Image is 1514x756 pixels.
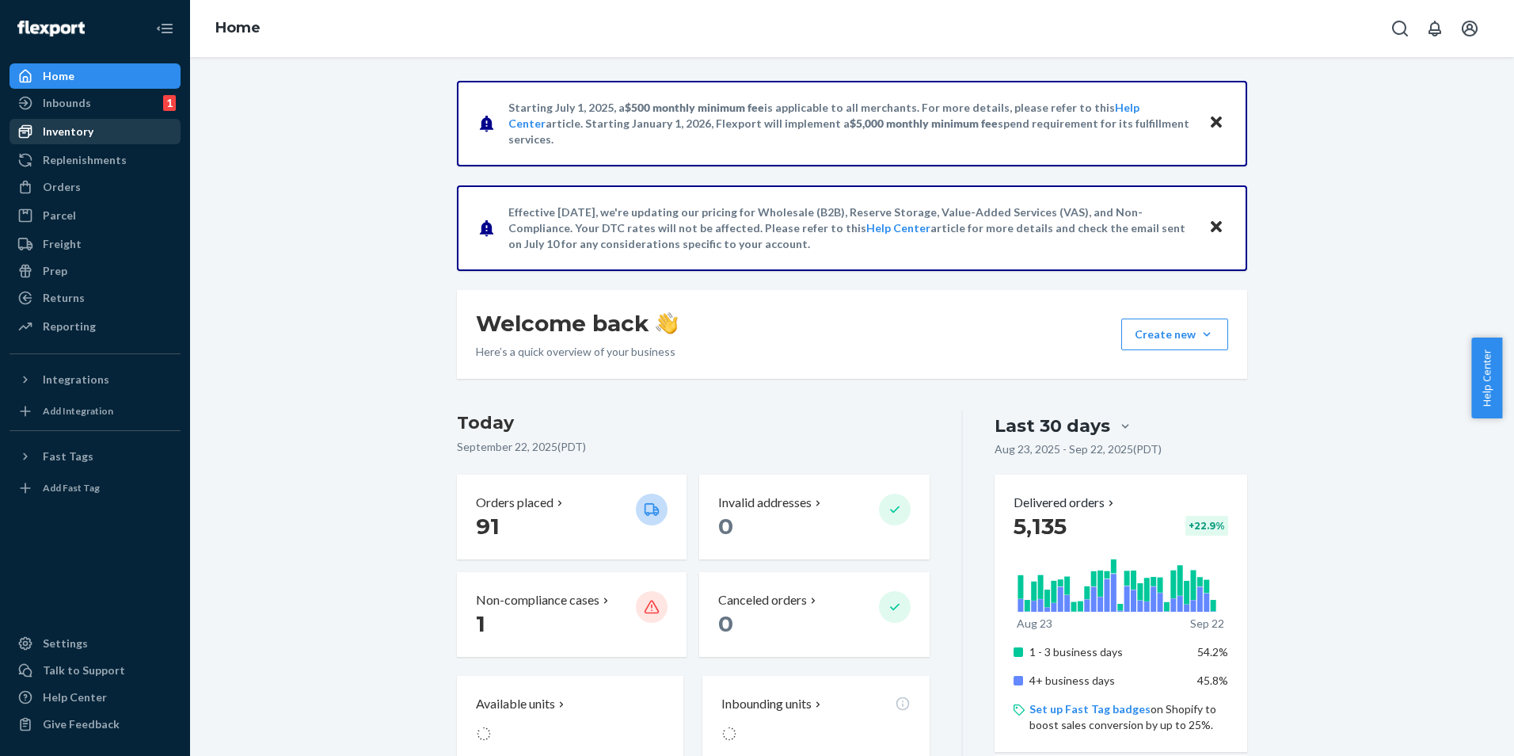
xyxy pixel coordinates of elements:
span: 1 [476,610,485,637]
div: Add Integration [43,404,113,418]
button: Invalid addresses 0 [699,475,929,559]
p: on Shopify to boost sales conversion by up to 25%. [1029,701,1228,733]
div: Talk to Support [43,662,125,678]
div: Give Feedback [43,716,120,732]
div: Fast Tags [43,449,93,464]
a: Orders [10,174,181,200]
div: Last 30 days [995,414,1110,438]
button: Non-compliance cases 1 [457,572,687,657]
a: Help Center [866,221,930,235]
div: Settings [43,636,88,651]
span: $500 monthly minimum fee [625,101,764,114]
div: Parcel [43,208,76,223]
h1: Welcome back [476,309,678,338]
button: Close [1206,216,1227,239]
button: Open Search Box [1384,13,1416,44]
p: Effective [DATE], we're updating our pricing for Wholesale (B2B), Reserve Storage, Value-Added Se... [508,204,1193,252]
a: Prep [10,258,181,284]
span: Support [32,11,89,25]
h3: Today [457,410,930,436]
a: Home [10,63,181,89]
p: Available units [476,695,555,713]
div: + 22.9 % [1185,516,1228,536]
div: Orders [43,179,81,195]
a: Inventory [10,119,181,144]
span: 91 [476,513,500,540]
button: Integrations [10,367,181,392]
div: Help Center [43,689,107,705]
a: Freight [10,231,181,257]
span: 54.2% [1197,645,1228,659]
p: Starting July 1, 2025, a is applicable to all merchants. For more details, please refer to this a... [508,100,1193,147]
p: Non-compliance cases [476,591,599,609]
button: Give Feedback [10,712,181,737]
div: Replenishments [43,152,127,168]
a: Home [215,19,261,36]
a: Returns [10,285,181,311]
p: Inbounding units [721,695,812,713]
a: Reporting [10,314,181,339]
p: Here’s a quick overview of your business [476,344,678,360]
span: 0 [718,513,733,540]
p: Orders placed [476,494,553,512]
p: Canceled orders [718,591,807,609]
button: Canceled orders 0 [699,572,929,657]
button: Open account menu [1454,13,1485,44]
a: Settings [10,631,181,656]
span: $5,000 monthly minimum fee [850,116,998,130]
div: Inbounds [43,95,91,111]
ol: breadcrumbs [203,6,273,52]
p: 4+ business days [1029,673,1185,689]
img: hand-wave emoji [656,312,678,334]
a: Add Fast Tag [10,475,181,501]
a: Help Center [10,685,181,710]
span: 0 [718,610,733,637]
button: Close Navigation [149,13,181,44]
div: Returns [43,290,85,306]
div: Freight [43,236,82,252]
button: Help Center [1471,338,1502,418]
a: Parcel [10,203,181,228]
p: Aug 23, 2025 - Sep 22, 2025 ( PDT ) [995,441,1162,457]
div: Add Fast Tag [43,481,100,494]
a: Replenishments [10,147,181,173]
button: Delivered orders [1014,494,1117,512]
p: Sep 22 [1190,616,1224,632]
span: 45.8% [1197,674,1228,687]
div: Inventory [43,124,93,139]
a: Set up Fast Tag badges [1029,702,1151,716]
div: 1 [163,95,176,111]
a: Inbounds1 [10,90,181,116]
p: Invalid addresses [718,494,812,512]
button: Fast Tags [10,444,181,469]
img: Flexport logo [17,21,85,36]
p: Aug 23 [1017,616,1052,632]
div: Integrations [43,372,109,388]
div: Reporting [43,319,96,334]
a: Add Integration [10,399,181,424]
div: Prep [43,263,67,279]
button: Close [1206,112,1227,135]
button: Talk to Support [10,658,181,683]
div: Home [43,68,74,84]
span: 5,135 [1014,513,1067,540]
button: Create new [1121,319,1228,350]
button: Open notifications [1419,13,1451,44]
p: 1 - 3 business days [1029,644,1185,660]
p: September 22, 2025 ( PDT ) [457,439,930,455]
button: Orders placed 91 [457,475,687,559]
